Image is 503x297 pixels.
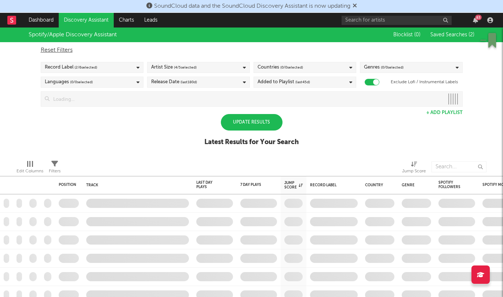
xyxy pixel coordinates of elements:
[204,138,299,147] div: Latest Results for Your Search
[17,158,43,179] div: Edit Columns
[353,3,357,9] span: Dismiss
[364,63,404,72] div: Genres
[29,30,117,39] div: Spotify/Apple Discovery Assistant
[221,114,283,131] div: Update Results
[49,158,61,179] div: Filters
[17,167,43,176] div: Edit Columns
[475,15,482,20] div: 83
[59,183,76,187] div: Position
[469,32,474,37] span: ( 2 )
[59,13,114,27] a: Discovery Assistant
[402,167,426,176] div: Jump Score
[114,13,139,27] a: Charts
[365,183,391,187] div: Country
[45,63,97,72] div: Record Label
[49,167,61,176] div: Filters
[181,78,197,87] span: (last 180 d)
[402,183,427,187] div: Genre
[240,183,266,187] div: 7 Day Plays
[154,3,350,9] span: SoundCloud data and the SoundCloud Discovery Assistant is now updating
[139,13,163,27] a: Leads
[428,32,474,38] button: Saved Searches (2)
[196,180,222,189] div: Last Day Plays
[393,32,420,37] span: Blocklist
[426,110,463,115] button: + Add Playlist
[381,63,404,72] span: ( 0 / 0 selected)
[284,181,303,190] div: Jump Score
[431,161,486,172] input: Search...
[310,183,354,187] div: Record Label
[414,32,420,37] span: ( 0 )
[151,63,197,72] div: Artist Size
[23,13,59,27] a: Dashboard
[86,183,185,187] div: Track
[258,63,303,72] div: Countries
[342,16,452,25] input: Search for artists
[45,78,93,87] div: Languages
[174,63,197,72] span: ( 4 / 5 selected)
[50,92,444,106] input: Loading...
[391,78,458,87] label: Exclude Lofi / Instrumental Labels
[430,32,474,37] span: Saved Searches
[70,78,93,87] span: ( 0 / 0 selected)
[473,17,478,23] button: 83
[151,78,197,87] div: Release Date
[258,78,310,87] div: Added to Playlist
[74,63,97,72] span: ( 2 / 6 selected)
[280,63,303,72] span: ( 0 / 0 selected)
[438,180,464,189] div: Spotify Followers
[295,78,310,87] span: (last 45 d)
[41,46,463,55] div: Reset Filters
[402,158,426,179] div: Jump Score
